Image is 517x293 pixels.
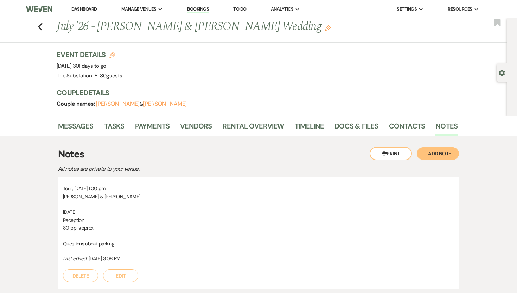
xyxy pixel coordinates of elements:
[233,6,246,12] a: To Do
[63,208,454,216] p: [DATE]
[295,120,324,136] a: Timeline
[57,50,122,60] h3: Event Details
[435,120,458,136] a: Notes
[63,193,454,200] p: [PERSON_NAME] & [PERSON_NAME]
[57,18,372,35] h1: July '26 - [PERSON_NAME] & [PERSON_NAME] Wedding
[223,120,284,136] a: Rental Overview
[57,72,92,79] span: The Substation
[57,62,106,69] span: [DATE]
[397,6,417,13] span: Settings
[57,88,451,98] h3: Couple Details
[417,147,459,160] button: + Add Note
[63,255,454,262] div: [DATE] 3:08 PM
[57,100,96,107] span: Couple names:
[271,6,293,13] span: Analytics
[58,147,459,162] h3: Notes
[143,101,187,107] button: [PERSON_NAME]
[58,120,94,136] a: Messages
[370,147,412,160] button: Print
[63,255,87,262] i: Last edited:
[96,101,140,107] button: [PERSON_NAME]
[63,224,454,232] p: 80 ppl approx
[499,69,505,76] button: Open lead details
[389,120,425,136] a: Contacts
[63,216,454,224] p: Reception
[334,120,378,136] a: Docs & Files
[100,72,122,79] span: 80 guests
[180,120,212,136] a: Vendors
[63,269,98,282] button: Delete
[187,6,209,13] a: Bookings
[58,164,304,174] p: All notes are private to your venue.
[325,25,331,31] button: Edit
[135,120,170,136] a: Payments
[71,62,106,69] span: |
[73,62,106,69] span: 301 days to go
[448,6,472,13] span: Resources
[96,100,187,107] span: &
[104,120,125,136] a: Tasks
[71,6,97,12] a: Dashboard
[63,185,454,192] p: Tour, [DATE] 1:00 pm.
[121,6,156,13] span: Manage Venues
[103,269,138,282] button: Edit
[63,240,454,248] p: Questions about parking
[26,2,52,17] img: Weven Logo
